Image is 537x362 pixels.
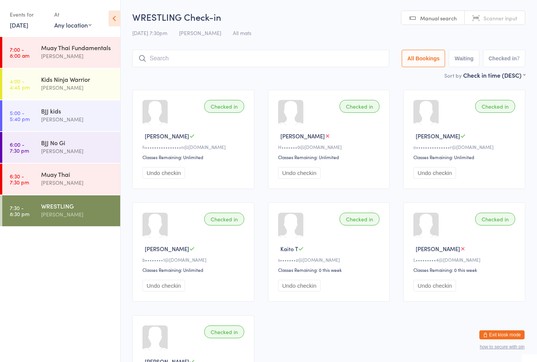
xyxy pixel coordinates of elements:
[41,107,114,115] div: BJJ kids
[142,256,246,263] div: b••••••••1@[DOMAIN_NAME]
[479,330,525,339] button: Exit kiosk mode
[475,213,515,225] div: Checked in
[413,256,517,263] div: L•••••••••4@[DOMAIN_NAME]
[278,267,382,273] div: Classes Remaining: 0 this week
[41,138,114,147] div: BJJ No Gi
[2,132,120,163] a: 6:00 -7:30 pmBJJ No Gi[PERSON_NAME]
[2,69,120,100] a: 4:00 -4:45 pmKids Ninja Warrior[PERSON_NAME]
[413,280,456,291] button: Undo checkin
[483,50,526,67] button: Checked in7
[413,154,517,160] div: Classes Remaining: Unlimited
[233,29,251,37] span: All mats
[278,154,382,160] div: Classes Remaining: Unlimited
[204,213,244,225] div: Checked in
[278,256,382,263] div: s•••••••z@[DOMAIN_NAME]
[480,344,525,350] button: how to secure with pin
[475,100,515,113] div: Checked in
[41,43,114,52] div: Muay Thai Fundamentals
[10,8,47,21] div: Events for
[204,325,244,338] div: Checked in
[41,178,114,187] div: [PERSON_NAME]
[278,280,321,291] button: Undo checkin
[132,50,389,67] input: Search
[444,72,462,79] label: Sort by
[41,52,114,60] div: [PERSON_NAME]
[10,46,29,58] time: 7:00 - 8:00 am
[340,213,379,225] div: Checked in
[449,50,479,67] button: Waiting
[280,132,325,140] span: [PERSON_NAME]
[402,50,445,67] button: All Bookings
[413,144,517,150] div: o•••••••••••••••r@[DOMAIN_NAME]
[2,164,120,195] a: 6:30 -7:30 pmMuay Thai[PERSON_NAME]
[463,71,525,79] div: Check in time (DESC)
[10,78,30,90] time: 4:00 - 4:45 pm
[280,245,298,253] span: Kaito T
[41,202,114,210] div: WRESTLING
[142,167,185,179] button: Undo checkin
[132,11,525,23] h2: WRESTLING Check-in
[413,167,456,179] button: Undo checkin
[142,154,246,160] div: Classes Remaining: Unlimited
[2,195,120,226] a: 7:30 -8:30 pmWRESTLING[PERSON_NAME]
[41,210,114,219] div: [PERSON_NAME]
[10,110,30,122] time: 5:00 - 5:40 pm
[54,8,92,21] div: At
[2,100,120,131] a: 5:00 -5:40 pmBJJ kids[PERSON_NAME]
[420,14,457,22] span: Manual search
[41,75,114,83] div: Kids Ninja Warrior
[179,29,221,37] span: [PERSON_NAME]
[145,245,189,253] span: [PERSON_NAME]
[145,132,189,140] span: [PERSON_NAME]
[142,280,185,291] button: Undo checkin
[278,167,321,179] button: Undo checkin
[278,144,382,150] div: H•••••••0@[DOMAIN_NAME]
[204,100,244,113] div: Checked in
[10,173,29,185] time: 6:30 - 7:30 pm
[2,37,120,68] a: 7:00 -8:00 amMuay Thai Fundamentals[PERSON_NAME]
[142,144,246,150] div: h••••••••••••••••n@[DOMAIN_NAME]
[41,115,114,124] div: [PERSON_NAME]
[41,170,114,178] div: Muay Thai
[54,21,92,29] div: Any location
[416,132,460,140] span: [PERSON_NAME]
[142,267,246,273] div: Classes Remaining: Unlimited
[41,83,114,92] div: [PERSON_NAME]
[10,141,29,153] time: 6:00 - 7:30 pm
[132,29,167,37] span: [DATE] 7:30pm
[517,55,520,61] div: 7
[340,100,379,113] div: Checked in
[10,21,28,29] a: [DATE]
[10,205,29,217] time: 7:30 - 8:30 pm
[483,14,517,22] span: Scanner input
[413,267,517,273] div: Classes Remaining: 0 this week
[416,245,460,253] span: [PERSON_NAME]
[41,147,114,155] div: [PERSON_NAME]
